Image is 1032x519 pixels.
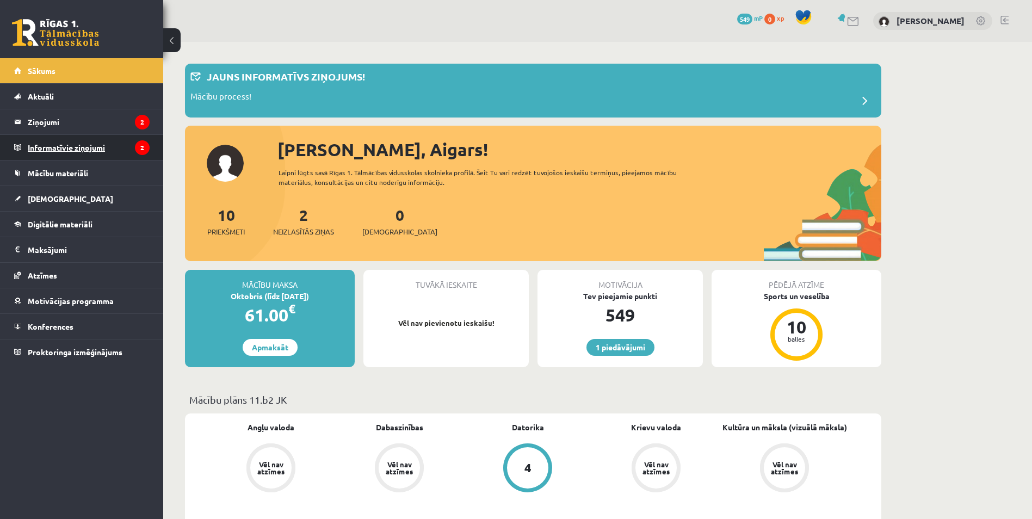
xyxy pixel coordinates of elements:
[190,69,876,112] a: Jauns informatīvs ziņojums! Mācību process!
[14,212,150,237] a: Digitālie materiāli
[363,270,529,291] div: Tuvākā ieskaite
[712,291,881,362] a: Sports un veselība 10 balles
[631,422,681,433] a: Krievu valoda
[28,109,150,134] legend: Ziņojumi
[369,318,523,329] p: Vēl nav pievienotu ieskaišu!
[185,302,355,328] div: 61.00
[362,205,437,237] a: 0[DEMOGRAPHIC_DATA]
[135,140,150,155] i: 2
[537,291,703,302] div: Tev pieejamie punkti
[28,322,73,331] span: Konferences
[14,160,150,186] a: Mācību materiāli
[712,291,881,302] div: Sports un veselība
[28,135,150,160] legend: Informatīvie ziņojumi
[712,270,881,291] div: Pēdējā atzīme
[737,14,752,24] span: 549
[185,270,355,291] div: Mācību maksa
[14,314,150,339] a: Konferences
[879,16,889,27] img: Aigars Kārkliņš
[248,422,294,433] a: Angļu valoda
[777,14,784,22] span: xp
[464,443,592,495] a: 4
[592,443,720,495] a: Vēl nav atzīmes
[28,194,113,203] span: [DEMOGRAPHIC_DATA]
[207,205,245,237] a: 10Priekšmeti
[14,58,150,83] a: Sākums
[14,237,150,262] a: Maksājumi
[185,291,355,302] div: Oktobris (līdz [DATE])
[273,226,334,237] span: Neizlasītās ziņas
[764,14,775,24] span: 0
[537,270,703,291] div: Motivācija
[279,168,696,187] div: Laipni lūgts savā Rīgas 1. Tālmācības vidusskolas skolnieka profilā. Šeit Tu vari redzēt tuvojošo...
[769,461,800,475] div: Vēl nav atzīmes
[720,443,849,495] a: Vēl nav atzīmes
[28,66,55,76] span: Sākums
[586,339,654,356] a: 1 piedāvājumi
[524,462,532,474] div: 4
[28,296,114,306] span: Motivācijas programma
[189,392,877,407] p: Mācību plāns 11.b2 JK
[28,347,122,357] span: Proktoringa izmēģinājums
[28,219,92,229] span: Digitālie materiāli
[28,168,88,178] span: Mācību materiāli
[722,422,847,433] a: Kultūra un māksla (vizuālā māksla)
[14,186,150,211] a: [DEMOGRAPHIC_DATA]
[207,69,365,84] p: Jauns informatīvs ziņojums!
[754,14,763,22] span: mP
[190,90,251,106] p: Mācību process!
[780,318,813,336] div: 10
[537,302,703,328] div: 549
[277,137,881,163] div: [PERSON_NAME], Aigars!
[14,109,150,134] a: Ziņojumi2
[28,237,150,262] legend: Maksājumi
[335,443,464,495] a: Vēl nav atzīmes
[135,115,150,129] i: 2
[14,288,150,313] a: Motivācijas programma
[641,461,671,475] div: Vēl nav atzīmes
[207,443,335,495] a: Vēl nav atzīmes
[256,461,286,475] div: Vēl nav atzīmes
[273,205,334,237] a: 2Neizlasītās ziņas
[28,270,57,280] span: Atzīmes
[207,226,245,237] span: Priekšmeti
[737,14,763,22] a: 549 mP
[288,301,295,317] span: €
[512,422,544,433] a: Datorika
[12,19,99,46] a: Rīgas 1. Tālmācības vidusskola
[14,263,150,288] a: Atzīmes
[243,339,298,356] a: Apmaksāt
[780,336,813,342] div: balles
[14,84,150,109] a: Aktuāli
[362,226,437,237] span: [DEMOGRAPHIC_DATA]
[897,15,965,26] a: [PERSON_NAME]
[14,135,150,160] a: Informatīvie ziņojumi2
[14,339,150,364] a: Proktoringa izmēģinājums
[384,461,415,475] div: Vēl nav atzīmes
[28,91,54,101] span: Aktuāli
[764,14,789,22] a: 0 xp
[376,422,423,433] a: Dabaszinības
